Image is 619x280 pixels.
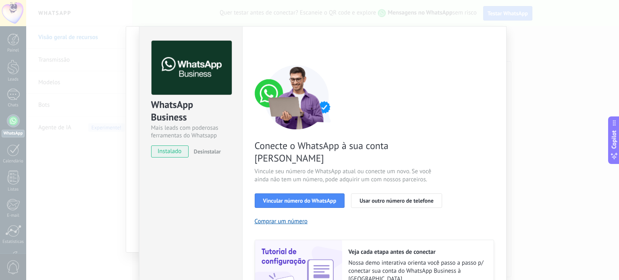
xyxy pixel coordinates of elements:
button: Desinstalar [191,145,221,158]
button: Usar outro número de telefone [351,193,442,208]
button: Comprar um número [255,218,308,225]
img: connect number [255,65,339,129]
h2: Veja cada etapa antes de conectar [349,248,486,256]
span: Vincular número do WhatsApp [263,198,337,203]
span: Vincule seu número de WhatsApp atual ou conecte um novo. Se você ainda não tem um número, pode ad... [255,168,447,184]
span: Desinstalar [194,148,221,155]
button: Vincular número do WhatsApp [255,193,345,208]
span: Conecte o WhatsApp à sua conta [PERSON_NAME] [255,139,447,164]
span: Usar outro número de telefone [359,198,434,203]
img: logo_main.png [152,41,232,95]
span: instalado [152,145,188,158]
div: Mais leads com poderosas ferramentas do Whatsapp [151,124,231,139]
div: WhatsApp Business [151,98,231,124]
span: Copilot [610,130,618,149]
